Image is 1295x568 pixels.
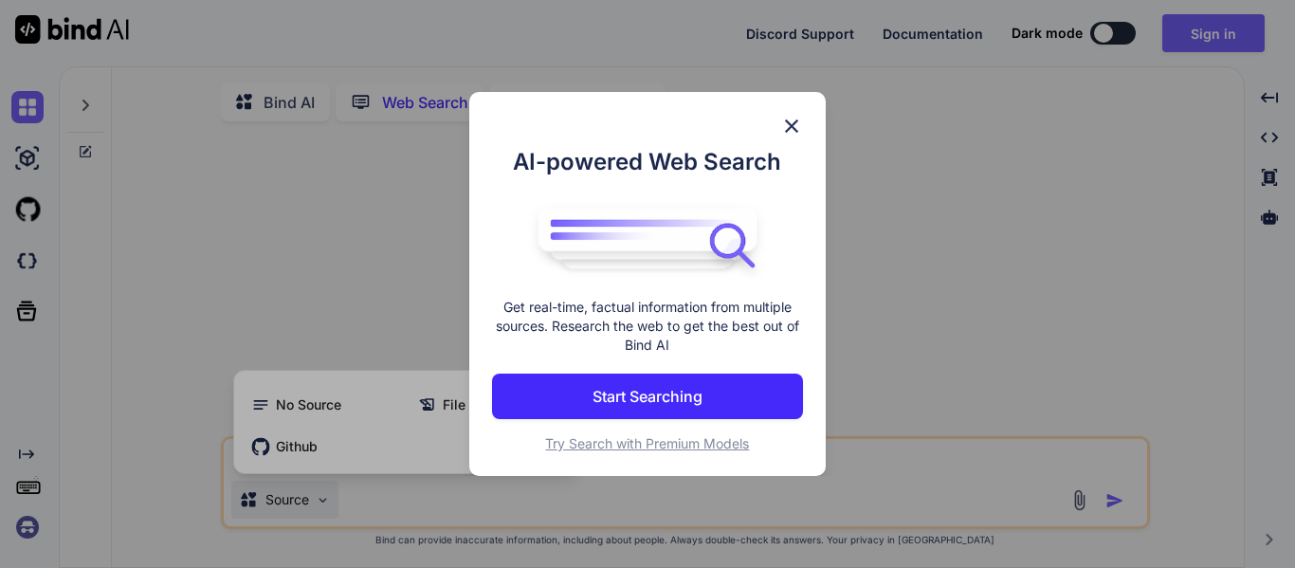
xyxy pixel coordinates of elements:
button: Start Searching [492,374,803,419]
p: Start Searching [593,385,702,408]
img: bind logo [524,198,771,280]
p: Get real-time, factual information from multiple sources. Research the web to get the best out of... [492,298,803,355]
span: Try Search with Premium Models [545,435,749,451]
img: close [780,115,803,137]
h1: AI-powered Web Search [492,145,803,179]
